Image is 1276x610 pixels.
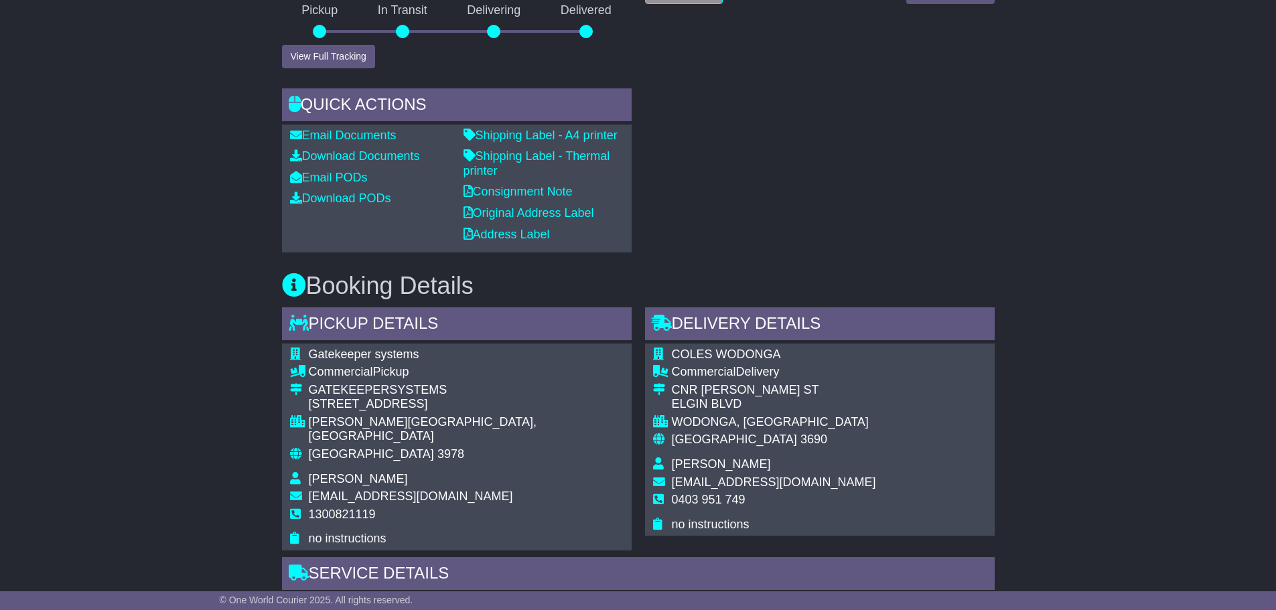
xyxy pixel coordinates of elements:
p: Delivering [447,3,541,18]
span: © One World Courier 2025. All rights reserved. [220,595,413,605]
span: 0403 951 749 [672,493,746,506]
a: Email PODs [290,171,368,184]
span: [PERSON_NAME] [672,457,771,471]
p: In Transit [358,3,447,18]
div: CNR [PERSON_NAME] ST [672,383,876,398]
div: Pickup [309,365,624,380]
span: [EMAIL_ADDRESS][DOMAIN_NAME] [309,489,513,503]
span: [GEOGRAPHIC_DATA] [672,433,797,446]
span: 3978 [437,447,464,461]
p: Delivered [541,3,632,18]
span: 3690 [800,433,827,446]
div: Delivery Details [645,307,995,344]
span: Gatekeeper systems [309,348,419,361]
div: ELGIN BLVD [672,397,876,412]
div: Delivery [672,365,876,380]
a: Address Label [464,228,550,241]
div: [PERSON_NAME][GEOGRAPHIC_DATA], [GEOGRAPHIC_DATA] [309,415,624,444]
span: 1300821119 [309,508,376,521]
a: Shipping Label - A4 printer [464,129,618,142]
a: Download Documents [290,149,420,163]
div: Quick Actions [282,88,632,125]
span: [GEOGRAPHIC_DATA] [309,447,434,461]
div: WODONGA, [GEOGRAPHIC_DATA] [672,415,876,430]
p: Pickup [282,3,358,18]
a: Consignment Note [464,185,573,198]
span: no instructions [309,532,386,545]
a: Shipping Label - Thermal printer [464,149,610,177]
div: Pickup Details [282,307,632,344]
a: Email Documents [290,129,397,142]
button: View Full Tracking [282,45,375,68]
span: [EMAIL_ADDRESS][DOMAIN_NAME] [672,475,876,489]
span: Commercial [672,365,736,378]
div: [STREET_ADDRESS] [309,397,624,412]
span: [PERSON_NAME] [309,472,408,485]
div: Service Details [282,557,995,593]
span: Commercial [309,365,373,378]
span: no instructions [672,518,750,531]
div: GATEKEEPERSYSTEMS [309,383,624,398]
a: Original Address Label [464,206,594,220]
a: Download PODs [290,192,391,205]
h3: Booking Details [282,273,995,299]
span: COLES WODONGA [672,348,781,361]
